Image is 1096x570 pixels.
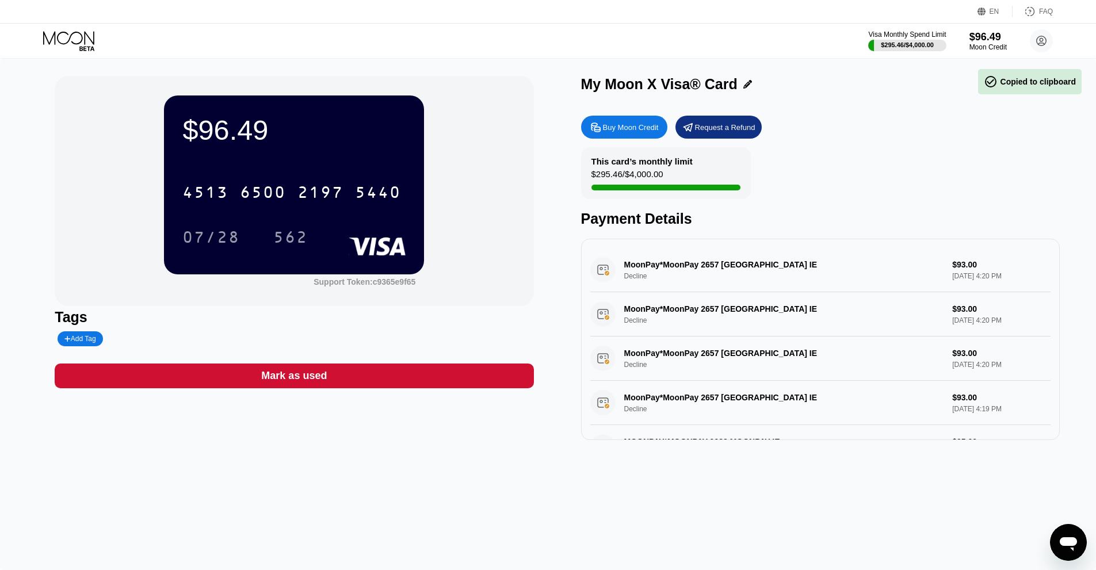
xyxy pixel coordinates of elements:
[182,229,240,248] div: 07/28
[174,223,249,251] div: 07/28
[969,31,1007,51] div: $96.49Moon Credit
[314,277,415,286] div: Support Token:c9365e9f65
[182,114,406,146] div: $96.49
[1039,7,1053,16] div: FAQ
[55,364,533,388] div: Mark as used
[977,6,1013,17] div: EN
[240,185,286,203] div: 6500
[1050,524,1087,561] iframe: Schaltfläche zum Öffnen des Messaging-Fensters
[175,178,408,206] div: 4513650021975440
[1013,6,1053,17] div: FAQ
[265,223,316,251] div: 562
[984,75,998,89] span: 
[591,156,693,166] div: This card’s monthly limit
[984,75,1076,89] div: Copied to clipboard
[273,229,308,248] div: 562
[868,30,946,51] div: Visa Monthly Spend Limit$295.46/$4,000.00
[990,7,999,16] div: EN
[64,335,96,343] div: Add Tag
[581,116,667,139] div: Buy Moon Credit
[581,211,1060,227] div: Payment Details
[58,331,102,346] div: Add Tag
[969,31,1007,43] div: $96.49
[182,185,228,203] div: 4513
[695,123,755,132] div: Request a Refund
[581,76,738,93] div: My Moon X Visa® Card
[675,116,762,139] div: Request a Refund
[603,123,659,132] div: Buy Moon Credit
[55,309,533,326] div: Tags
[261,369,327,382] div: Mark as used
[868,30,946,39] div: Visa Monthly Spend Limit
[881,41,934,48] div: $295.46 / $4,000.00
[314,277,415,286] div: Support Token: c9365e9f65
[355,185,401,203] div: 5440
[591,169,663,185] div: $295.46 / $4,000.00
[969,43,1007,51] div: Moon Credit
[297,185,343,203] div: 2197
